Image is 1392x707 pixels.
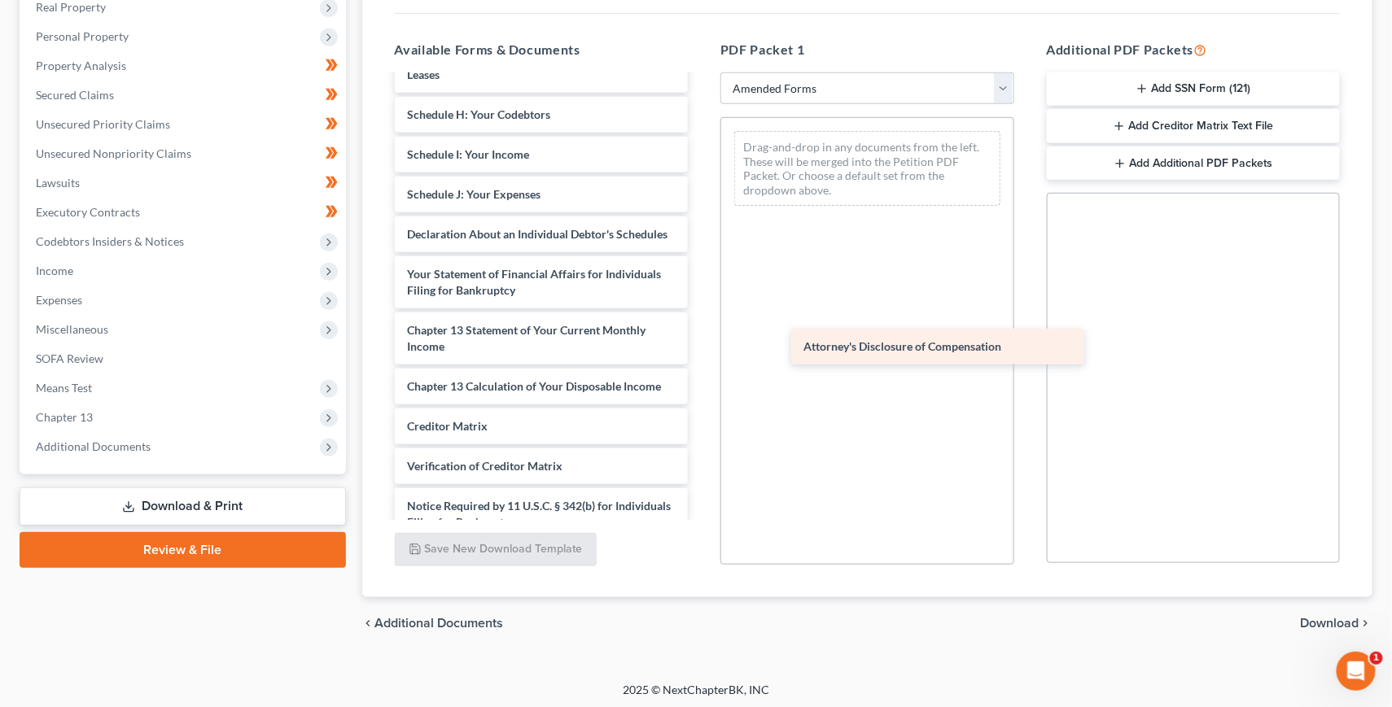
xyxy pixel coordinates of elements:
a: Lawsuits [23,168,346,198]
a: Download & Print [20,487,346,526]
span: Codebtors Insiders & Notices [36,234,184,248]
span: Unsecured Priority Claims [36,117,170,131]
span: Chapter 13 Statement of Your Current Monthly Income [408,323,646,353]
button: Save New Download Template [395,533,597,567]
span: Creditor Matrix [408,419,488,433]
a: Review & File [20,532,346,568]
a: SOFA Review [23,344,346,373]
button: Download chevron_right [1301,617,1372,630]
a: Unsecured Nonpriority Claims [23,139,346,168]
a: Unsecured Priority Claims [23,110,346,139]
iframe: Intercom live chat [1337,652,1376,691]
span: Miscellaneous [36,322,108,336]
span: Executory Contracts [36,205,140,219]
span: Notice Required by 11 U.S.C. § 342(b) for Individuals Filing for Bankruptcy [408,499,672,529]
h5: Additional PDF Packets [1047,40,1341,59]
span: Declaration About an Individual Debtor's Schedules [408,227,668,241]
span: Download [1301,617,1359,630]
span: Income [36,264,73,277]
span: Schedule J: Your Expenses [408,187,541,201]
span: Attorney's Disclosure of Compensation [804,339,1002,353]
span: Secured Claims [36,88,114,102]
button: Add Creditor Matrix Text File [1047,109,1341,143]
span: Additional Documents [36,439,151,453]
span: Expenses [36,293,82,307]
span: Means Test [36,381,92,395]
button: Add SSN Form (121) [1047,72,1341,107]
span: Lawsuits [36,176,80,190]
i: chevron_left [362,617,375,630]
span: 1 [1370,652,1383,665]
span: Schedule G: Executory Contracts and Unexpired Leases [408,51,652,81]
span: SOFA Review [36,351,103,365]
span: Verification of Creditor Matrix [408,459,563,473]
a: Executory Contracts [23,198,346,227]
h5: Available Forms & Documents [395,40,689,59]
h5: PDF Packet 1 [720,40,1014,59]
a: Property Analysis [23,51,346,81]
i: chevron_right [1359,617,1372,630]
div: Drag-and-drop in any documents from the left. These will be merged into the Petition PDF Packet. ... [734,131,1000,206]
a: Secured Claims [23,81,346,110]
span: Personal Property [36,29,129,43]
span: Schedule H: Your Codebtors [408,107,551,121]
a: chevron_left Additional Documents [362,617,504,630]
span: Chapter 13 [36,410,93,424]
button: Add Additional PDF Packets [1047,146,1341,181]
span: Chapter 13 Calculation of Your Disposable Income [408,379,662,393]
span: Unsecured Nonpriority Claims [36,146,191,160]
span: Property Analysis [36,59,126,72]
span: Additional Documents [375,617,504,630]
span: Schedule I: Your Income [408,147,530,161]
span: Your Statement of Financial Affairs for Individuals Filing for Bankruptcy [408,267,662,297]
